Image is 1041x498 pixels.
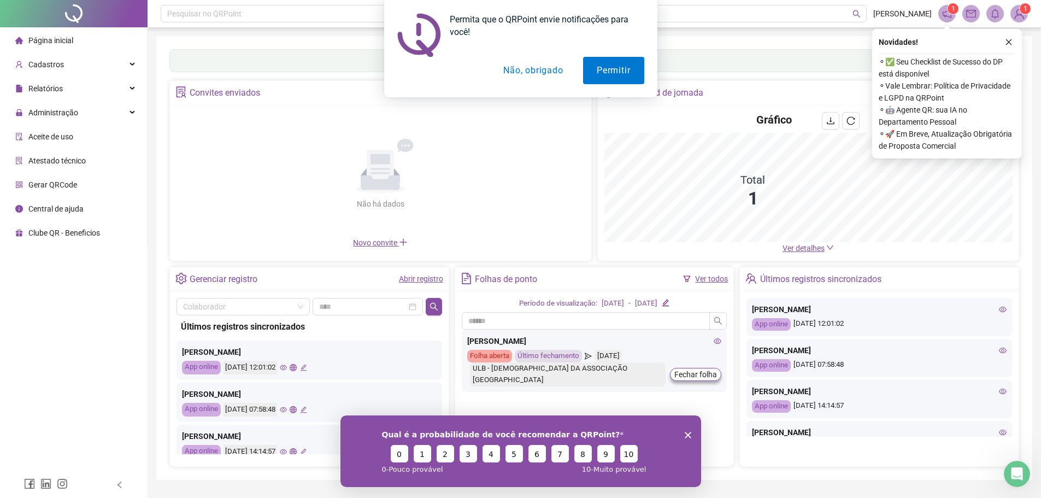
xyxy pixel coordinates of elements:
[441,13,644,38] div: Permita que o QRPoint envie notificações para você!
[290,406,297,413] span: global
[15,133,23,140] span: audit
[182,346,437,358] div: [PERSON_NAME]
[28,156,86,165] span: Atestado técnico
[224,361,277,374] div: [DATE] 12:01:02
[490,57,577,84] button: Não, obrigado
[300,406,307,413] span: edit
[224,403,277,417] div: [DATE] 07:58:48
[752,359,1007,372] div: [DATE] 07:58:48
[662,299,669,306] span: edit
[430,302,438,311] span: search
[999,306,1007,313] span: eye
[583,57,644,84] button: Permitir
[602,298,624,309] div: [DATE]
[182,430,437,442] div: [PERSON_NAME]
[683,275,691,283] span: filter
[116,481,123,489] span: left
[752,400,791,413] div: App online
[783,244,834,253] a: Ver detalhes down
[470,362,666,386] div: ULB - [DEMOGRAPHIC_DATA] DA ASSOCIAÇÃO [GEOGRAPHIC_DATA]
[182,388,437,400] div: [PERSON_NAME]
[280,406,287,413] span: eye
[752,318,1007,331] div: [DATE] 12:01:02
[182,361,221,374] div: App online
[290,448,297,455] span: global
[519,298,597,309] div: Período de visualização:
[752,359,791,372] div: App online
[182,445,221,459] div: App online
[745,273,757,284] span: team
[300,448,307,455] span: edit
[24,478,35,489] span: facebook
[752,318,791,331] div: App online
[15,181,23,189] span: qrcode
[628,298,631,309] div: -
[879,128,1015,152] span: ⚬ 🚀 Em Breve, Atualização Obrigatória de Proposta Comercial
[752,344,1007,356] div: [PERSON_NAME]
[224,445,277,459] div: [DATE] 14:14:57
[340,415,701,487] iframe: Pesquisa da QRPoint
[28,229,100,237] span: Clube QR - Beneficios
[714,337,721,345] span: eye
[399,274,443,283] a: Abrir registro
[280,448,287,455] span: eye
[399,238,408,247] span: plus
[175,273,187,284] span: setting
[826,116,835,125] span: download
[40,478,51,489] span: linkedin
[783,244,825,253] span: Ver detalhes
[190,270,257,289] div: Gerenciar registro
[670,368,721,381] button: Fechar folha
[999,429,1007,436] span: eye
[695,274,728,283] a: Ver todos
[397,13,441,57] img: notification icon
[181,320,438,333] div: Últimos registros sincronizados
[846,116,855,125] span: reload
[756,112,792,127] h4: Gráfico
[330,198,431,210] div: Não há dados
[752,400,1007,413] div: [DATE] 14:14:57
[28,108,78,117] span: Administração
[15,205,23,213] span: info-circle
[826,244,834,251] span: down
[57,478,68,489] span: instagram
[475,270,537,289] div: Folhas de ponto
[280,364,287,371] span: eye
[15,109,23,116] span: lock
[290,364,297,371] span: global
[28,204,84,213] span: Central de ajuda
[28,180,77,189] span: Gerar QRCode
[752,385,1007,397] div: [PERSON_NAME]
[752,303,1007,315] div: [PERSON_NAME]
[28,132,73,141] span: Aceite de uso
[585,350,592,362] span: send
[1004,461,1030,487] iframe: Intercom live chat
[752,426,1007,438] div: [PERSON_NAME]
[467,350,512,362] div: Folha aberta
[714,317,722,325] span: search
[879,104,1015,128] span: ⚬ 🤖 Agente QR: sua IA no Departamento Pessoal
[515,350,582,362] div: Último fechamento
[760,270,881,289] div: Últimos registros sincronizados
[467,335,722,347] div: [PERSON_NAME]
[461,273,472,284] span: file-text
[300,364,307,371] span: edit
[182,403,221,417] div: App online
[999,347,1007,354] span: eye
[353,238,408,247] span: Novo convite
